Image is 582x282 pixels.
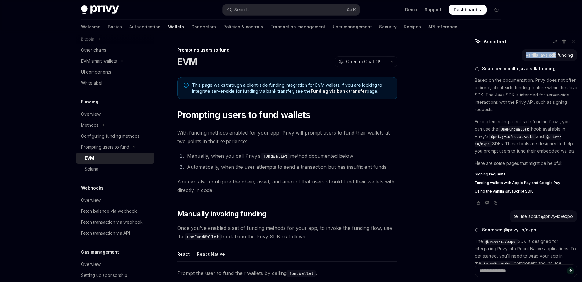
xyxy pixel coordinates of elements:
[475,172,506,177] span: Signing requests
[81,46,106,54] div: Other chains
[76,67,154,78] a: UI components
[76,217,154,228] a: Fetch transaction via webhook
[234,6,251,13] div: Search...
[81,143,129,151] div: Prompting users to fund
[81,197,101,204] div: Overview
[191,20,216,34] a: Connectors
[185,152,397,160] li: Manually, when you call Privy’s method documented below
[85,165,98,173] div: Solana
[129,20,161,34] a: Authentication
[81,219,143,226] div: Fetch transaction via webhook
[475,189,533,194] span: Using the vanilla JavaScript SDK
[475,118,577,155] p: For implementing client-side funding flows, you can use the hook available in Privy's and SDKs. T...
[482,227,536,233] span: Searched @privy-io/expo
[76,270,154,281] a: Setting up sponsorship
[81,261,101,268] div: Overview
[76,56,154,67] button: Toggle EVM smart wallets section
[81,230,130,237] div: Fetch transaction via API
[81,248,119,256] h5: Gas management
[177,177,397,194] span: You can also configure the chain, asset, and amount that users should fund their wallets with dir...
[333,20,372,34] a: User management
[177,128,397,146] span: With funding methods enabled for your app, Privy will prompt users to fund their wallets at two p...
[81,68,111,76] div: UI components
[81,79,102,87] div: Whitelabel
[475,134,561,146] span: @privy-io/expo
[482,66,555,72] span: Searched vanilla java sdk funding
[223,20,263,34] a: Policies & controls
[475,180,560,185] span: Funding wallets with Apple Pay and Google Pay
[81,121,99,129] div: Methods
[76,45,154,56] a: Other chains
[177,47,397,53] div: Prompting users to fund
[76,142,154,153] button: Toggle Prompting users to fund section
[81,5,119,14] img: dark logo
[76,206,154,217] a: Fetch balance via webhook
[335,56,387,67] button: Open in ChatGPT
[261,153,290,160] code: fundWallet
[85,154,94,162] div: EVM
[492,5,501,15] button: Toggle dark mode
[475,172,577,177] a: Signing requests
[177,224,397,241] span: Once you’ve enabled a set of funding methods for your app, to invoke the funding flow, use the ho...
[81,272,127,279] div: Setting up sponsorship
[185,233,221,240] code: useFundWallet
[379,20,397,34] a: Security
[475,160,577,167] p: Here are some pages that might be helpful:
[475,189,577,194] a: Using the vanilla JavaScript SDK
[81,184,104,192] h5: Webhooks
[76,259,154,270] a: Overview
[492,200,499,206] button: Copy chat response
[454,7,477,13] span: Dashboard
[76,78,154,89] a: Whitelabel
[81,57,117,65] div: EVM smart wallets
[185,163,397,171] li: Automatically, when the user attempts to send a transaction but has insufficient funds
[405,7,417,13] a: Demo
[81,98,98,106] h5: Funding
[475,264,577,277] textarea: Ask a question...
[76,195,154,206] a: Overview
[485,239,515,244] span: @privy-io/expo
[501,127,529,132] span: useFundWallet
[177,109,311,120] span: Prompting users to fund wallets
[475,66,577,72] button: Searched vanilla java sdk funding
[484,261,511,266] span: PrivyProvider
[475,227,577,233] button: Searched @privy-io/expo
[81,208,137,215] div: Fetch balance via webhook
[483,38,506,45] span: Assistant
[76,228,154,239] a: Fetch transaction via API
[449,5,487,15] a: Dashboard
[177,247,190,261] div: React
[475,77,577,113] p: Based on the documentation, Privy does not offer a direct, client-side funding feature within the...
[404,20,421,34] a: Recipes
[428,20,457,34] a: API reference
[346,59,383,65] span: Open in ChatGPT
[168,20,184,34] a: Wallets
[81,110,101,118] div: Overview
[76,153,154,164] a: EVM
[526,52,573,58] div: vanilla java sdk funding
[177,209,267,219] span: Manually invoking funding
[76,120,154,131] button: Toggle Methods section
[475,238,577,274] p: The SDK is designed for integrating Privy into React Native applications. To get started, you'll ...
[425,7,441,13] a: Support
[192,82,391,94] span: This page walks through a client-side funding integration for EVM wallets. If you are looking to ...
[270,20,325,34] a: Transaction management
[76,164,154,175] a: Solana
[347,7,356,12] span: Ctrl K
[76,109,154,120] a: Overview
[197,247,225,261] div: React Native
[514,213,573,219] div: tell me about @privy-io/expo
[311,89,367,94] a: Funding via bank transfer
[223,4,360,15] button: Open search
[483,200,491,206] button: Vote that response was not good
[475,180,577,185] a: Funding wallets with Apple Pay and Google Pay
[184,83,189,88] svg: Note
[491,134,534,139] span: @privy-io/react-auth
[567,267,574,274] button: Send message
[475,200,482,206] button: Vote that response was good
[108,20,122,34] a: Basics
[76,131,154,142] a: Configuring funding methods
[81,132,140,140] div: Configuring funding methods
[81,20,101,34] a: Welcome
[177,56,197,67] h1: EVM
